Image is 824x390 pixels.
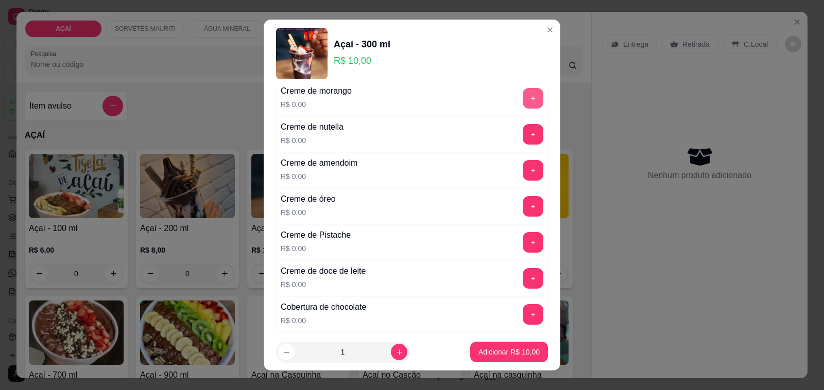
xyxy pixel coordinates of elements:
[281,301,366,313] div: Cobertura de chocolate
[478,347,540,357] p: Adicionar R$ 10,00
[523,268,543,289] button: add
[523,124,543,145] button: add
[281,265,366,277] div: Creme de doce de leite
[523,196,543,217] button: add
[278,344,295,360] button: decrease-product-quantity
[281,207,336,218] p: R$ 0,00
[523,160,543,181] button: add
[281,279,366,290] p: R$ 0,00
[281,157,357,169] div: Creme de amendoim
[334,37,390,51] div: Açaí - 300 ml
[523,88,543,109] button: add
[281,229,351,241] div: Creme de Pistache
[470,342,548,362] button: Adicionar R$ 10,00
[281,99,352,110] p: R$ 0,00
[281,171,357,182] p: R$ 0,00
[276,28,328,79] img: product-image
[334,54,390,68] p: R$ 10,00
[281,135,344,146] p: R$ 0,00
[391,344,407,360] button: increase-product-quantity
[523,232,543,253] button: add
[523,304,543,325] button: add
[542,22,558,38] button: Close
[281,121,344,133] div: Creme de nutella
[281,315,366,326] p: R$ 0,00
[281,243,351,254] p: R$ 0,00
[281,193,336,205] div: Creme de óreo
[281,85,352,97] div: Creme de morango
